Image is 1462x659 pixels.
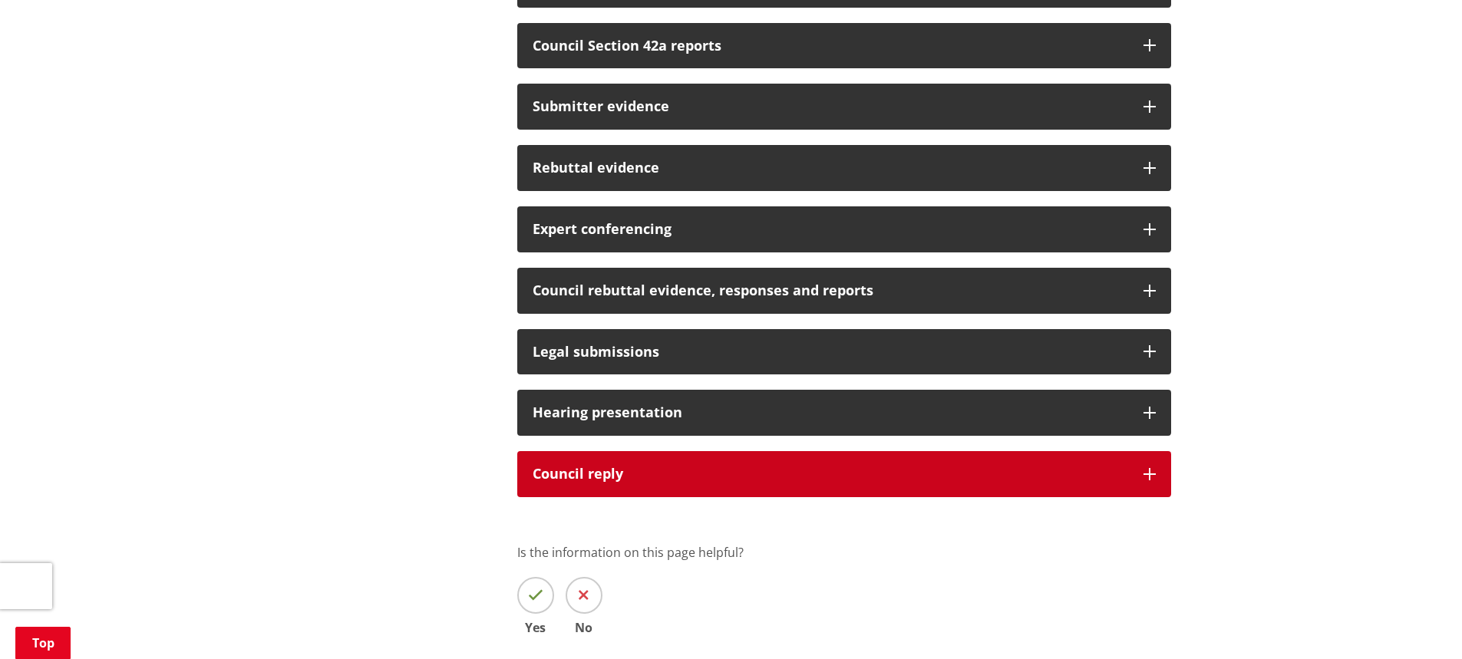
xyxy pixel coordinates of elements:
span: Yes [517,621,554,634]
div: Council reply [533,466,1128,482]
button: Hearing presentation [517,390,1171,436]
span: No [566,621,602,634]
h3: Hearing presentation [533,405,1128,420]
h3: Submitter evidence [533,99,1128,114]
p: Is the information on this page helpful? [517,543,1171,562]
button: Expert conferencing [517,206,1171,252]
button: Submitter evidence [517,84,1171,130]
button: Council rebuttal evidence, responses and reports [517,268,1171,314]
button: Legal submissions [517,329,1171,375]
h3: Legal submissions [533,344,1128,360]
iframe: Messenger Launcher [1391,595,1447,650]
button: Council Section 42a reports [517,23,1171,69]
h3: Rebuttal evidence [533,160,1128,176]
button: Rebuttal evidence [517,145,1171,191]
h3: Council Section 42a reports [533,38,1128,54]
h3: Council rebuttal evidence, responses and reports [533,283,1128,298]
button: Council reply [517,451,1171,497]
h3: Expert conferencing [533,222,1128,237]
a: Top [15,627,71,659]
